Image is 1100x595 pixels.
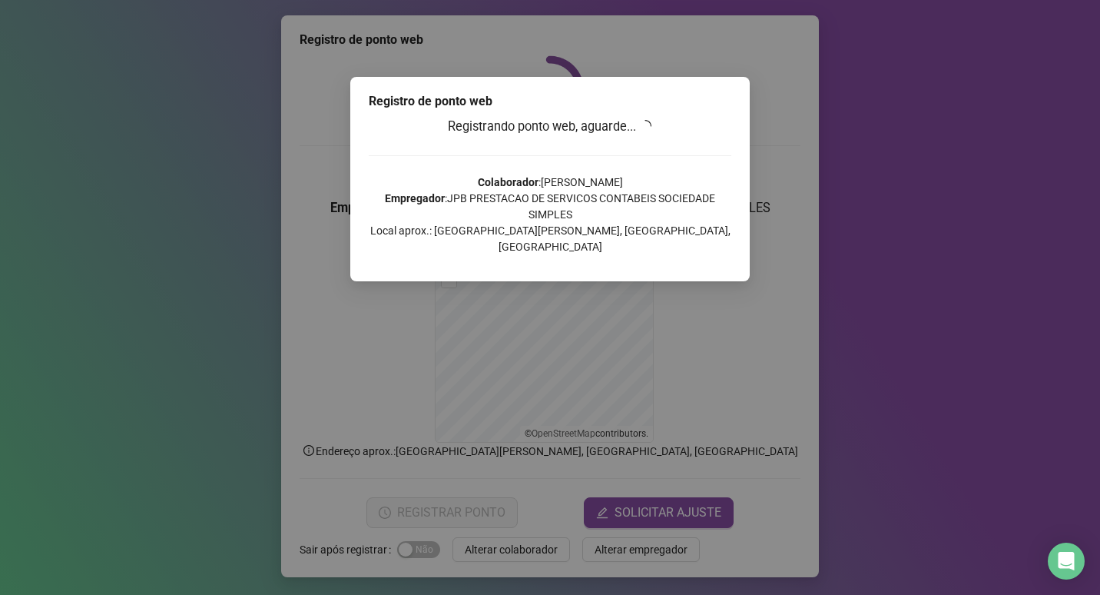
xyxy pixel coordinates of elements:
strong: Colaborador [478,176,538,188]
strong: Empregador [385,192,445,204]
div: Registro de ponto web [369,92,731,111]
h3: Registrando ponto web, aguarde... [369,117,731,137]
p: : [PERSON_NAME] : JPB PRESTACAO DE SERVICOS CONTABEIS SOCIEDADE SIMPLES Local aprox.: [GEOGRAPHIC... [369,175,731,255]
div: Open Intercom Messenger [1048,543,1085,580]
span: loading [638,118,654,135]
